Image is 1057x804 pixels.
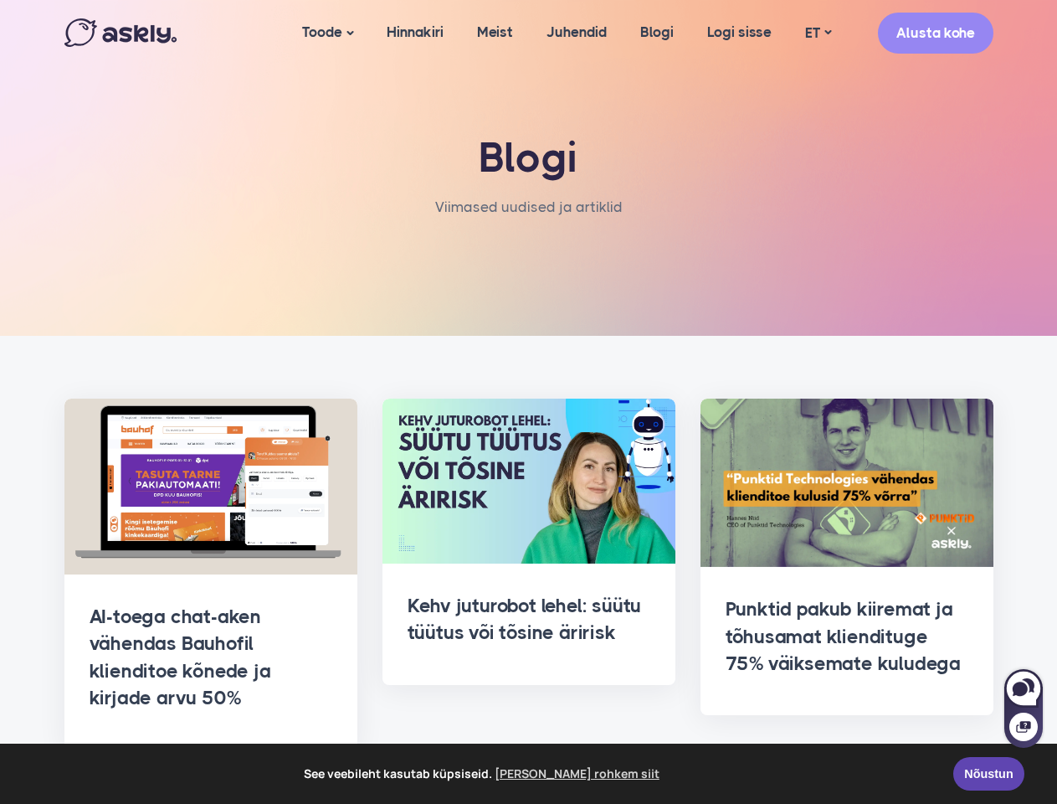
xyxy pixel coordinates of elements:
iframe: Askly chat [1003,666,1044,750]
a: Alusta kohe [878,13,993,54]
span: See veebileht kasutab küpsiseid. [24,761,942,786]
a: Kehv juturobot lehel: süütu tüütus või tõsine äririsk [408,595,642,644]
h1: Blogi [223,134,834,183]
a: Punktid pakub kiiremat ja tõhusamat kliendituge 75% väiksemate kuludega [726,598,961,674]
a: ET [788,21,848,45]
a: AI-toega chat-aken vähendas Bauhofil klienditoe kõnede ja kirjade arvu 50% [90,606,271,709]
img: Askly [64,18,177,47]
li: Viimased uudised ja artiklid [435,195,623,219]
a: learn more about cookies [492,761,662,786]
a: Nõustun [953,757,1024,791]
nav: breadcrumb [435,195,623,236]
